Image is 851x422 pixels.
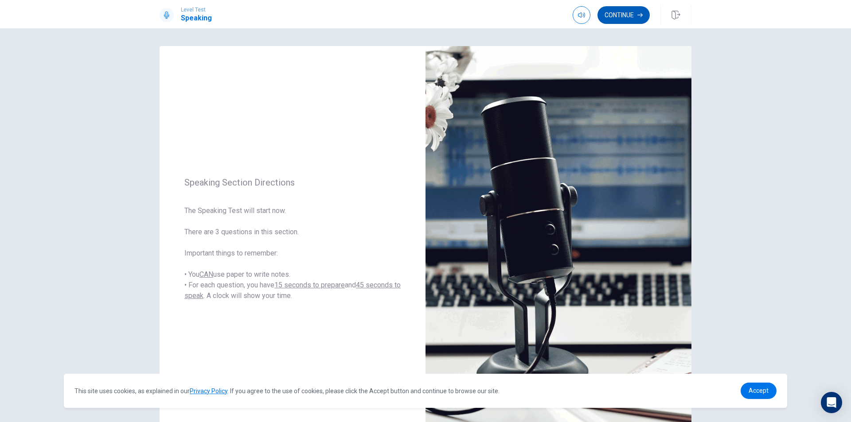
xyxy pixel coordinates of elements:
u: 15 seconds to prepare [274,281,345,289]
span: This site uses cookies, as explained in our . If you agree to the use of cookies, please click th... [74,387,500,395]
u: CAN [199,270,213,279]
h1: Speaking [181,13,212,23]
span: The Speaking Test will start now. There are 3 questions in this section. Important things to reme... [184,205,401,301]
span: Speaking Section Directions [184,177,401,188]
div: Open Intercom Messenger [821,392,842,413]
span: Accept [749,387,769,394]
div: cookieconsent [64,374,787,408]
a: Privacy Policy [190,387,227,395]
a: dismiss cookie message [741,383,777,399]
button: Continue [597,6,650,24]
span: Level Test [181,7,212,13]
